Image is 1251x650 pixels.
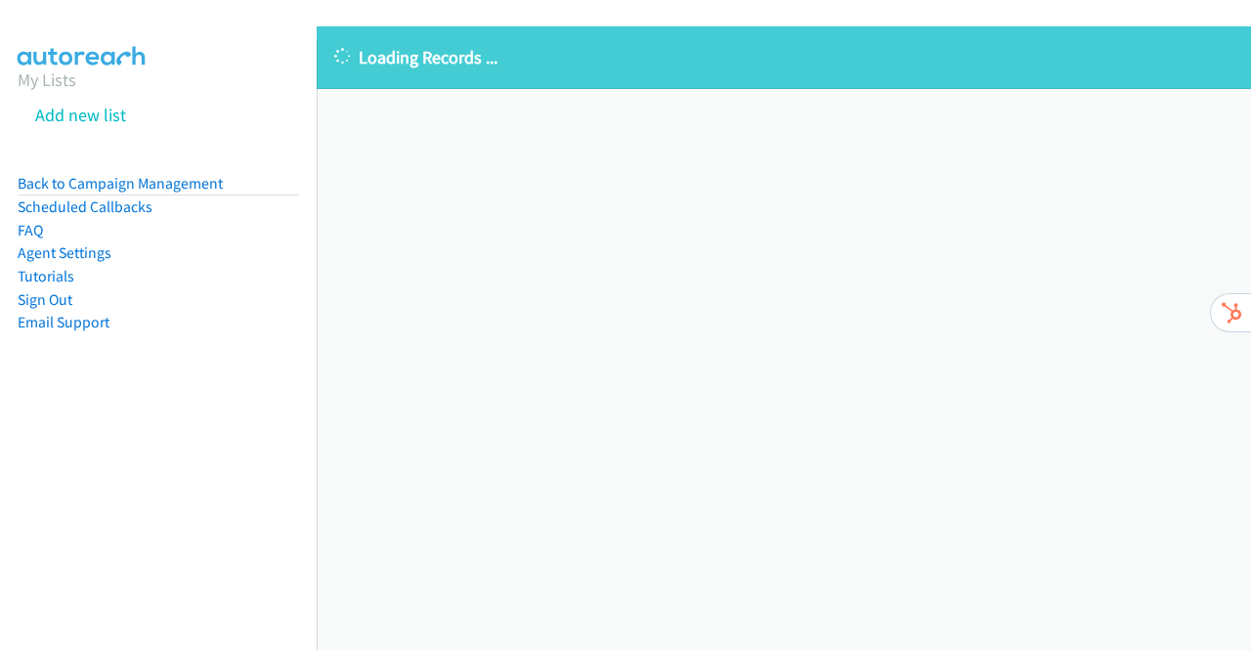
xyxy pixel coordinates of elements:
a: FAQ [18,221,43,239]
a: Tutorials [18,267,74,285]
a: Scheduled Callbacks [18,197,152,216]
a: My Lists [18,68,76,91]
a: Agent Settings [18,243,111,262]
a: Email Support [18,313,109,331]
a: Back to Campaign Management [18,174,223,193]
a: Sign Out [18,290,72,309]
a: Add new list [35,104,126,126]
p: Loading Records ... [334,44,1233,70]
